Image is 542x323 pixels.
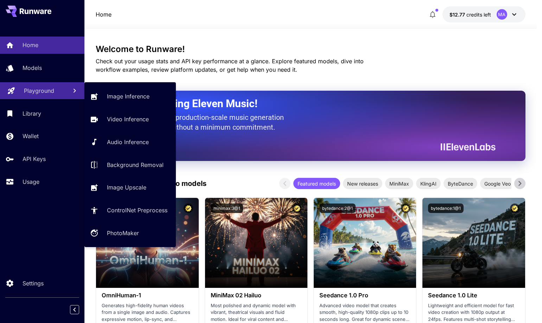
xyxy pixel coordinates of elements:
[84,156,176,173] a: Background Removal
[211,302,302,323] p: Most polished and dynamic model with vibrant, theatrical visuals and fluid motion. Ideal for vira...
[184,204,193,213] button: Certified Model – Vetted for best performance and includes a commercial license.
[75,303,84,316] div: Collapse sidebar
[480,180,515,187] span: Google Veo
[70,305,79,314] button: Collapse sidebar
[84,225,176,242] a: PhotoMaker
[23,155,46,163] p: API Keys
[107,92,149,101] p: Image Inference
[497,9,507,20] div: MA
[107,115,149,123] p: Video Inference
[319,302,410,323] p: Advanced video model that creates smooth, high-quality 1080p clips up to 10 seconds long. Great f...
[422,198,525,288] img: alt
[292,204,302,213] button: Certified Model – Vetted for best performance and includes a commercial license.
[444,180,477,187] span: ByteDance
[107,229,139,237] p: PhotoMaker
[428,204,464,213] button: bytedance:1@1
[96,10,111,19] nav: breadcrumb
[449,11,491,18] div: $12.76744
[23,132,39,140] p: Wallet
[96,58,364,73] span: Check out your usage stats and API key performance at a glance. Explore featured models, dive int...
[385,180,413,187] span: MiniMax
[466,12,491,18] span: credits left
[428,302,519,323] p: Lightweight and efficient model for fast video creation with 1080p output at 24fps. Features mult...
[24,86,54,95] p: Playground
[510,204,519,213] button: Certified Model – Vetted for best performance and includes a commercial license.
[23,177,39,186] p: Usage
[23,64,42,72] p: Models
[84,111,176,128] a: Video Inference
[442,6,525,22] button: $12.76744
[102,302,193,323] p: Generates high-fidelity human videos from a single image and audio. Captures expressive motion, l...
[23,279,44,288] p: Settings
[343,180,382,187] span: New releases
[449,12,466,18] span: $12.77
[107,183,146,192] p: Image Upscale
[84,134,176,151] a: Audio Inference
[319,292,410,299] h3: Seedance 1.0 Pro
[23,109,41,118] p: Library
[416,180,441,187] span: KlingAI
[293,180,340,187] span: Featured models
[428,292,519,299] h3: Seedance 1.0 Lite
[401,204,410,213] button: Certified Model – Vetted for best performance and includes a commercial license.
[107,161,164,169] p: Background Removal
[113,97,490,110] h2: Now Supporting Eleven Music!
[96,10,111,19] p: Home
[113,112,289,132] p: The only way to get production-scale music generation from Eleven Labs without a minimum commitment.
[107,206,167,214] p: ControlNet Preprocess
[211,204,243,213] button: minimax:3@1
[319,204,356,213] button: bytedance:2@1
[314,198,416,288] img: alt
[96,44,525,54] h3: Welcome to Runware!
[84,88,176,105] a: Image Inference
[205,198,307,288] img: alt
[107,138,149,146] p: Audio Inference
[102,292,193,299] h3: OmniHuman‑1
[84,202,176,219] a: ControlNet Preprocess
[211,292,302,299] h3: MiniMax 02 Hailuo
[84,179,176,196] a: Image Upscale
[23,41,38,49] p: Home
